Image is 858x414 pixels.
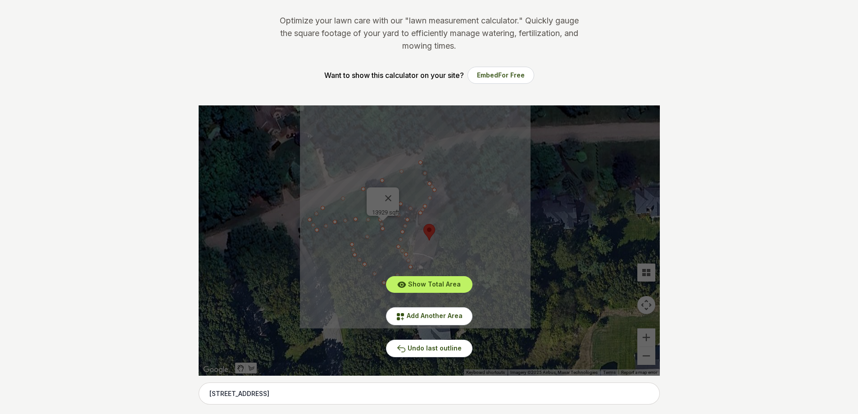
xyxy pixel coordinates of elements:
[386,340,472,357] button: Undo last outline
[408,280,461,288] span: Show Total Area
[386,276,472,293] button: Show Total Area
[408,344,462,352] span: Undo last outline
[199,382,660,405] input: Enter your address to get started
[498,71,525,79] span: For Free
[324,70,464,81] p: Want to show this calculator on your site?
[468,67,534,84] button: EmbedFor Free
[407,312,463,319] span: Add Another Area
[278,14,581,52] p: Optimize your lawn care with our "lawn measurement calculator." Quickly gauge the square footage ...
[386,307,472,325] button: Add Another Area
